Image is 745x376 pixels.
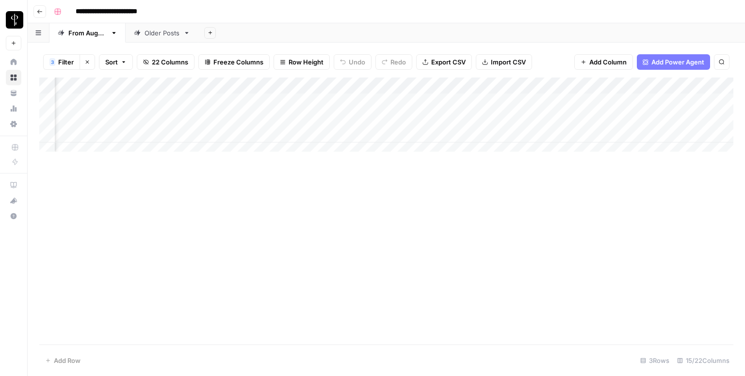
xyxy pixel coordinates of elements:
[105,57,118,67] span: Sort
[58,57,74,67] span: Filter
[6,54,21,70] a: Home
[126,23,198,43] a: Older Posts
[416,54,472,70] button: Export CSV
[673,353,733,368] div: 15/22 Columns
[145,28,179,38] div: Older Posts
[574,54,633,70] button: Add Column
[6,208,21,224] button: Help + Support
[476,54,532,70] button: Import CSV
[51,58,54,66] span: 3
[213,57,263,67] span: Freeze Columns
[589,57,627,67] span: Add Column
[6,193,21,208] button: What's new?
[152,57,188,67] span: 22 Columns
[274,54,330,70] button: Row Height
[491,57,526,67] span: Import CSV
[6,116,21,132] a: Settings
[6,177,21,193] a: AirOps Academy
[431,57,466,67] span: Export CSV
[6,85,21,101] a: Your Data
[137,54,194,70] button: 22 Columns
[198,54,270,70] button: Freeze Columns
[43,54,80,70] button: 3Filter
[390,57,406,67] span: Redo
[39,353,86,368] button: Add Row
[6,70,21,85] a: Browse
[6,11,23,29] img: LP Production Workloads Logo
[637,54,710,70] button: Add Power Agent
[54,356,81,365] span: Add Row
[651,57,704,67] span: Add Power Agent
[6,8,21,32] button: Workspace: LP Production Workloads
[49,58,55,66] div: 3
[636,353,673,368] div: 3 Rows
[49,23,126,43] a: From [DATE]
[375,54,412,70] button: Redo
[6,101,21,116] a: Usage
[334,54,372,70] button: Undo
[68,28,107,38] div: From [DATE]
[289,57,324,67] span: Row Height
[99,54,133,70] button: Sort
[349,57,365,67] span: Undo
